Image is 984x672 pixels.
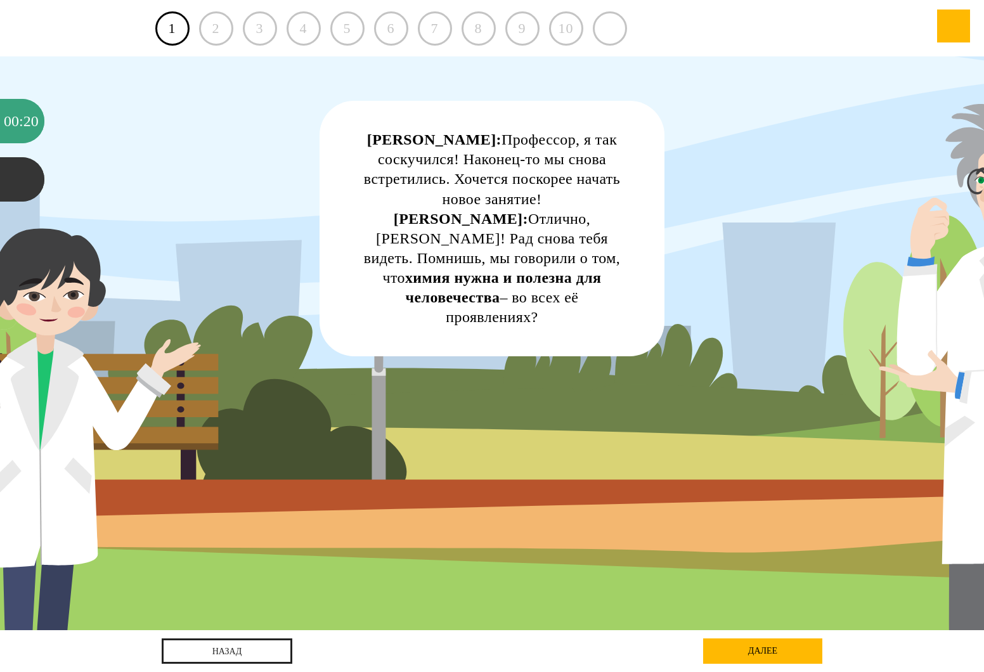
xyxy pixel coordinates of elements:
div: 6 [374,11,408,46]
div: Профессор, я так соскучился! Наконец-то мы снова встретились. Хочется поскорее начать новое занят... [359,130,625,326]
a: 1 [155,11,190,46]
div: 5 [330,11,365,46]
div: 4 [287,11,321,46]
div: 9 [505,11,540,46]
a: назад [162,638,292,664]
div: 8 [462,11,496,46]
div: 2 [199,11,233,46]
div: 20 [23,99,39,143]
strong: [PERSON_NAME]: [394,210,528,227]
div: 00 [4,99,19,143]
div: 10 [549,11,583,46]
div: Нажми на ГЛАЗ, чтобы скрыть текст и посмотреть картинку полностью [626,110,656,139]
div: 3 [243,11,277,46]
div: 7 [418,11,452,46]
div: : [19,99,23,143]
div: далее [703,638,822,664]
strong: химия нужна и полезна для человечества [405,269,602,306]
strong: [PERSON_NAME]: [367,131,502,148]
